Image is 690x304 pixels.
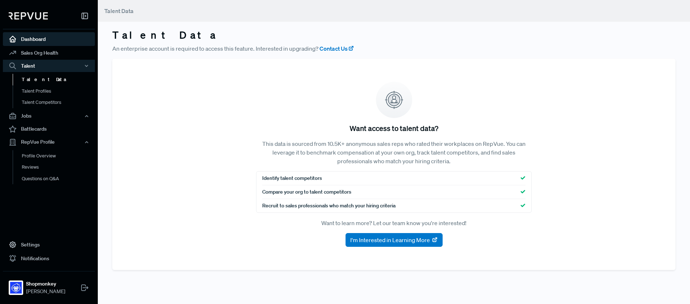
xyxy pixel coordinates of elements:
a: Sales Org Health [3,46,95,60]
a: Profile Overview [13,150,105,162]
a: Dashboard [3,32,95,46]
button: Jobs [3,110,95,122]
span: Compare your org to talent competitors [262,188,351,196]
a: Questions on Q&A [13,173,105,185]
p: Want to learn more? Let our team know you're interested! [256,219,532,227]
a: Talent Data [13,74,105,85]
h3: Talent Data [112,29,676,41]
a: ShopmonkeyShopmonkey[PERSON_NAME] [3,271,95,298]
a: Notifications [3,252,95,265]
img: RepVue [9,12,48,20]
a: Talent Profiles [13,85,105,97]
button: RepVue Profile [3,136,95,148]
button: I'm Interested in Learning More [346,233,443,247]
span: Talent Data [104,7,134,14]
span: Recruit to sales professionals who match your hiring criteria [262,202,396,210]
p: An enterprise account is required to access this feature. Interested in upgrading? [112,44,676,53]
p: This data is sourced from 10.5K+ anonymous sales reps who rated their workplaces on RepVue. You c... [256,139,532,165]
h5: Want access to talent data? [350,124,438,132]
a: Contact Us [319,44,354,53]
strong: Shopmonkey [26,280,65,288]
span: Identify talent competitors [262,174,322,182]
a: Settings [3,238,95,252]
a: Reviews [13,161,105,173]
button: Talent [3,60,95,72]
a: Battlecards [3,122,95,136]
img: Shopmonkey [10,282,22,294]
a: Talent Competitors [13,97,105,108]
span: I'm Interested in Learning More [350,236,430,244]
span: [PERSON_NAME] [26,288,65,295]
